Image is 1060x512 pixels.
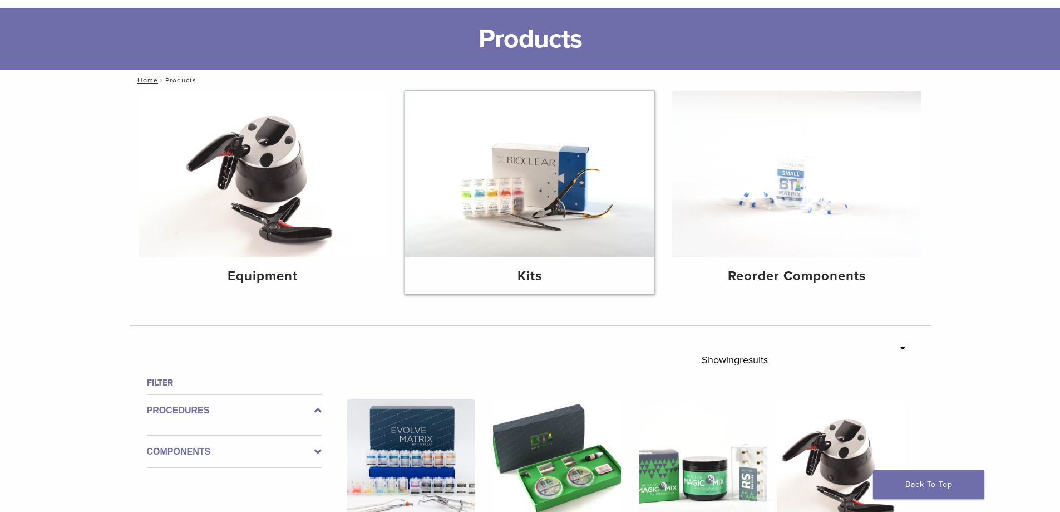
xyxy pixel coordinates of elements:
img: Reorder Components [672,91,921,257]
a: Kits [405,91,654,294]
a: Reorder Components [672,91,921,294]
h4: Reorder Components [681,266,913,286]
a: Home [134,76,158,84]
span: / [158,77,165,83]
img: Kits [405,91,654,257]
p: Showing results [702,348,768,372]
a: Back To Top [873,470,984,499]
nav: Products [130,70,931,90]
h4: Equipment [147,266,379,286]
img: Equipment [139,91,388,257]
a: Equipment [139,91,388,294]
label: Procedures [147,404,322,417]
label: Components [147,445,322,459]
h4: Kits [414,266,645,286]
h4: Filter [147,376,322,389]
